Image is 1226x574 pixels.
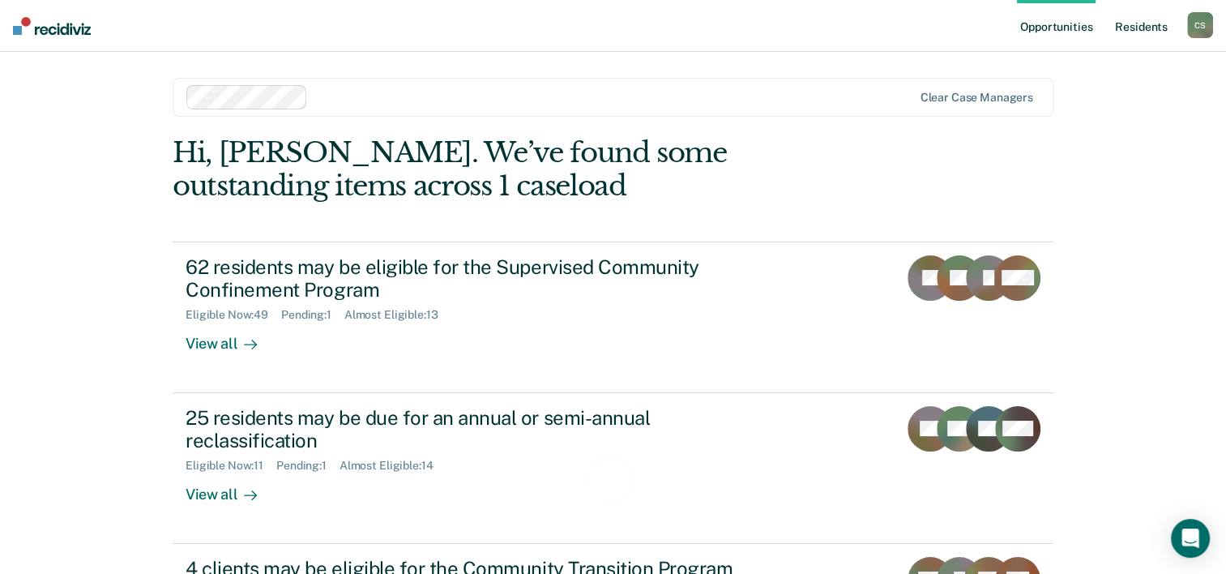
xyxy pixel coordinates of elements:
div: Almost Eligible : 13 [344,308,451,322]
a: 25 residents may be due for an annual or semi-annual reclassificationEligible Now:11Pending:1Almo... [173,393,1053,544]
div: C S [1187,12,1213,38]
div: Eligible Now : 11 [186,459,276,473]
div: Clear case managers [921,91,1033,105]
div: 62 residents may be eligible for the Supervised Community Confinement Program [186,255,754,302]
div: Pending : 1 [281,308,344,322]
img: Recidiviz [13,17,91,35]
div: View all [186,473,276,504]
div: Almost Eligible : 14 [340,459,446,473]
div: Open Intercom Messenger [1171,519,1210,558]
a: 62 residents may be eligible for the Supervised Community Confinement ProgramEligible Now:49Pendi... [173,242,1053,393]
div: View all [186,322,276,353]
button: CS [1187,12,1213,38]
div: Hi, [PERSON_NAME]. We’ve found some outstanding items across 1 caseload [173,136,877,203]
div: Eligible Now : 49 [186,308,281,322]
div: 25 residents may be due for an annual or semi-annual reclassification [186,406,754,453]
div: Pending : 1 [276,459,340,473]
